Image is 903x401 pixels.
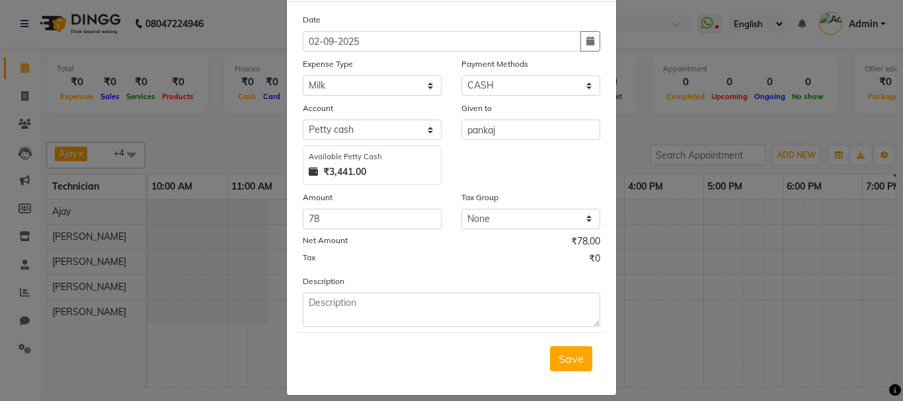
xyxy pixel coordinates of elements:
label: Payment Methods [461,58,528,70]
button: Save [550,346,592,371]
div: Available Petty Cash [309,151,436,163]
label: Expense Type [303,58,353,70]
label: Account [303,102,333,114]
label: Tax Group [461,192,498,203]
label: Description [303,275,344,287]
strong: ₹3,441.00 [323,165,366,179]
input: Given to [461,120,600,140]
label: Amount [303,192,333,203]
span: ₹0 [589,252,600,269]
label: Date [303,14,321,26]
label: Given to [461,102,492,114]
input: Amount [303,209,442,229]
span: Save [559,352,584,365]
label: Tax [303,252,315,264]
label: Net Amount [303,235,348,246]
span: ₹78.00 [571,235,600,252]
